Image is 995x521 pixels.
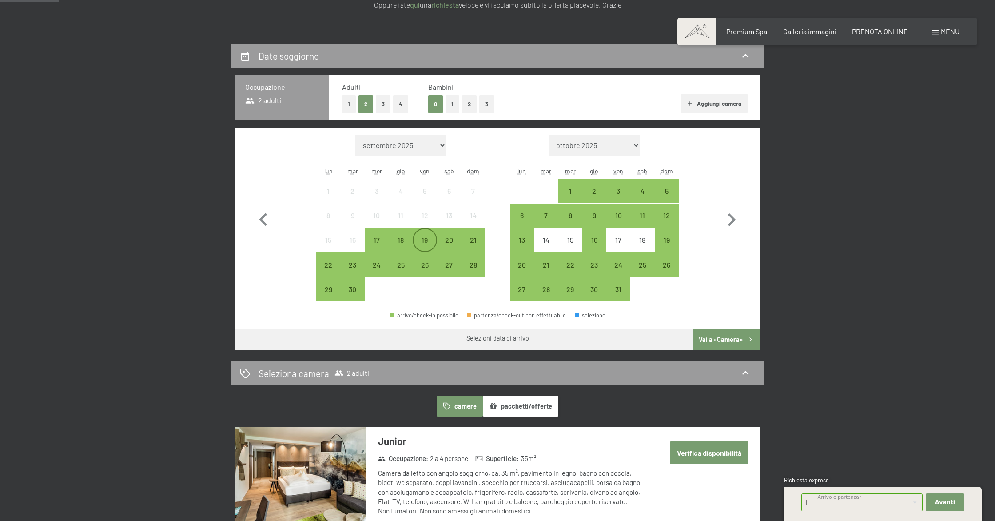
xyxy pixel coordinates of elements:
[726,27,767,36] span: Premium Spa
[656,261,678,284] div: 26
[670,441,748,464] button: Verifica disponibilità
[534,204,558,228] div: arrivo/check-in possibile
[340,228,364,252] div: Tue Sep 16 2025
[558,252,582,277] div: arrivo/check-in possibile
[438,261,460,284] div: 27
[461,252,485,277] div: Sun Sep 28 2025
[462,95,477,113] button: 2
[565,167,576,175] abbr: mercoledì
[389,179,413,203] div: Thu Sep 04 2025
[483,396,558,416] button: pacchetti/offerte
[365,228,389,252] div: arrivo/check-in possibile
[631,188,653,210] div: 4
[316,204,340,228] div: arrivo/check-in non effettuabile
[393,95,408,113] button: 4
[559,188,581,210] div: 1
[467,313,566,318] div: partenza/check-out non effettuabile
[511,212,533,234] div: 6
[631,212,653,234] div: 11
[365,204,389,228] div: Wed Sep 10 2025
[365,228,389,252] div: Wed Sep 17 2025
[630,204,654,228] div: Sat Oct 11 2025
[390,313,458,318] div: arrivo/check-in possibile
[461,179,485,203] div: arrivo/check-in non effettuabile
[414,261,436,284] div: 26
[583,261,605,284] div: 23
[559,286,581,308] div: 29
[517,167,526,175] abbr: lunedì
[438,188,460,210] div: 6
[390,236,412,259] div: 18
[607,212,629,234] div: 10
[534,277,558,301] div: Tue Oct 28 2025
[511,236,533,259] div: 13
[582,179,606,203] div: Thu Oct 02 2025
[317,286,339,308] div: 29
[575,313,606,318] div: selezione
[414,188,436,210] div: 5
[437,204,461,228] div: arrivo/check-in non effettuabile
[606,179,630,203] div: arrivo/check-in possibile
[259,50,319,61] h2: Date soggiorno
[251,135,276,302] button: Mese precedente
[607,261,629,284] div: 24
[340,204,364,228] div: arrivo/check-in non effettuabile
[783,27,836,36] a: Galleria immagini
[510,204,534,228] div: Mon Oct 06 2025
[630,179,654,203] div: Sat Oct 04 2025
[510,277,534,301] div: arrivo/check-in possibile
[461,228,485,252] div: Sun Sep 21 2025
[534,252,558,277] div: arrivo/check-in possibile
[606,204,630,228] div: arrivo/check-in possibile
[316,204,340,228] div: Mon Sep 08 2025
[719,135,744,302] button: Mese successivo
[606,228,630,252] div: arrivo/check-in non effettuabile
[341,188,363,210] div: 2
[389,179,413,203] div: arrivo/check-in non effettuabile
[437,179,461,203] div: Sat Sep 06 2025
[437,228,461,252] div: arrivo/check-in possibile
[510,252,534,277] div: arrivo/check-in possibile
[655,179,679,203] div: arrivo/check-in possibile
[583,286,605,308] div: 30
[365,252,389,277] div: arrivo/check-in possibile
[655,204,679,228] div: Sun Oct 12 2025
[534,204,558,228] div: Tue Oct 07 2025
[413,228,437,252] div: Fri Sep 19 2025
[590,167,598,175] abbr: giovedì
[606,204,630,228] div: Fri Oct 10 2025
[852,27,908,36] span: PRENOTA ONLINE
[583,212,605,234] div: 9
[365,179,389,203] div: arrivo/check-in non effettuabile
[324,167,333,175] abbr: lunedì
[461,204,485,228] div: Sun Sep 14 2025
[366,261,388,284] div: 24
[558,204,582,228] div: arrivo/check-in possibile
[390,212,412,234] div: 11
[446,95,459,113] button: 1
[655,252,679,277] div: Sun Oct 26 2025
[606,277,630,301] div: arrivo/check-in possibile
[558,179,582,203] div: Wed Oct 01 2025
[316,179,340,203] div: Mon Sep 01 2025
[341,212,363,234] div: 9
[583,236,605,259] div: 16
[521,454,536,463] span: 35 m²
[462,236,484,259] div: 21
[631,261,653,284] div: 25
[389,204,413,228] div: Thu Sep 11 2025
[413,228,437,252] div: arrivo/check-in possibile
[347,167,358,175] abbr: martedì
[316,252,340,277] div: arrivo/check-in possibile
[558,204,582,228] div: Wed Oct 08 2025
[607,286,629,308] div: 31
[365,179,389,203] div: Wed Sep 03 2025
[341,236,363,259] div: 16
[365,204,389,228] div: arrivo/check-in non effettuabile
[655,179,679,203] div: Sun Oct 05 2025
[926,493,964,512] button: Avanti
[316,277,340,301] div: arrivo/check-in possibile
[342,95,356,113] button: 1
[340,179,364,203] div: arrivo/check-in non effettuabile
